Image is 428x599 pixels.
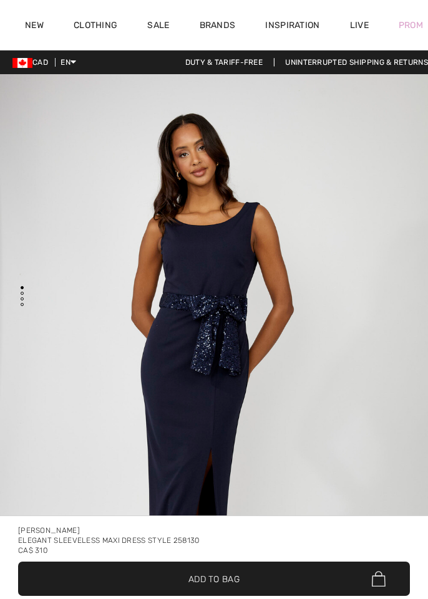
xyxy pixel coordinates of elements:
img: Canadian Dollar [12,58,32,68]
a: New [25,20,44,33]
span: EN [61,58,76,67]
a: Sale [147,20,169,33]
a: Prom [399,19,423,32]
span: CA$ 310 [18,546,47,555]
div: [PERSON_NAME] [18,525,410,535]
span: Add to Bag [188,572,240,585]
a: Brands [200,20,236,33]
a: Clothing [74,20,117,33]
span: CAD [12,58,53,67]
span: Inspiration [265,20,319,33]
div: Elegant Sleeveless Maxi Dress Style 258130 [18,535,410,545]
button: Add to Bag [18,562,410,596]
img: Bag.svg [372,571,386,587]
a: Live [350,19,369,32]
